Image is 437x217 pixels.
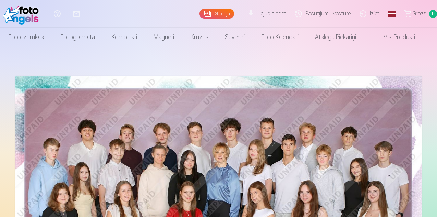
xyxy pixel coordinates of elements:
[429,10,437,18] span: 0
[52,28,103,47] a: Fotogrāmata
[364,28,423,47] a: Visi produkti
[412,10,426,18] span: Grozs
[3,3,42,25] img: /fa1
[182,28,217,47] a: Krūzes
[307,28,364,47] a: Atslēgu piekariņi
[199,9,234,19] a: Galerija
[253,28,307,47] a: Foto kalendāri
[145,28,182,47] a: Magnēti
[217,28,253,47] a: Suvenīri
[103,28,145,47] a: Komplekti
